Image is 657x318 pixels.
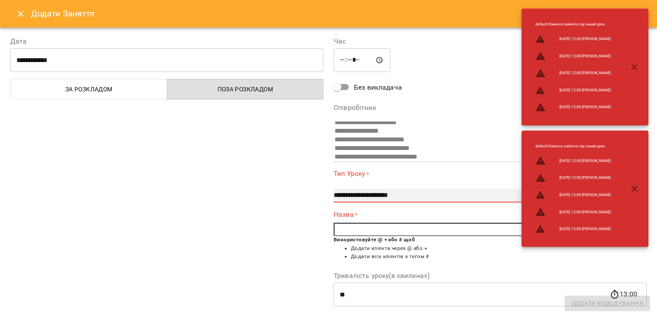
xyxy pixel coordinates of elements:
[334,237,415,243] b: Використовуйте @ + або # щоб
[334,272,647,279] label: Тривалість уроку(в хвилинах)
[528,187,617,204] li: [DATE] 12:00 [PERSON_NAME]
[354,82,402,93] span: Без викладача
[31,7,647,20] h6: Додати Заняття
[528,140,617,153] li: default : Кімната зайнята під інший урок
[528,152,617,169] li: [DATE] 12:30 [PERSON_NAME]
[351,244,647,253] li: Додати клієнта через @ або +
[10,38,323,45] label: Дата
[528,203,617,221] li: [DATE] 12:00 [PERSON_NAME]
[528,99,617,116] li: [DATE] 12:00 [PERSON_NAME]
[528,18,617,31] li: default : Кімната зайнята під інший урок
[528,82,617,99] li: [DATE] 12:00 [PERSON_NAME]
[16,84,162,94] span: За розкладом
[528,31,617,48] li: [DATE] 12:30 [PERSON_NAME]
[10,79,167,100] button: За розкладом
[334,104,647,111] label: Співробітник
[334,169,647,179] label: Тип Уроку
[528,65,617,82] li: [DATE] 12:00 [PERSON_NAME]
[528,221,617,238] li: [DATE] 12:00 [PERSON_NAME]
[334,209,647,219] label: Назва
[167,79,324,100] button: Поза розкладом
[334,38,647,45] label: Час
[172,84,319,94] span: Поза розкладом
[10,3,31,24] button: Close
[528,169,617,187] li: [DATE] 12:00 [PERSON_NAME]
[528,47,617,65] li: [DATE] 12:00 [PERSON_NAME]
[351,253,647,261] li: Додати всіх клієнтів з тегом #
